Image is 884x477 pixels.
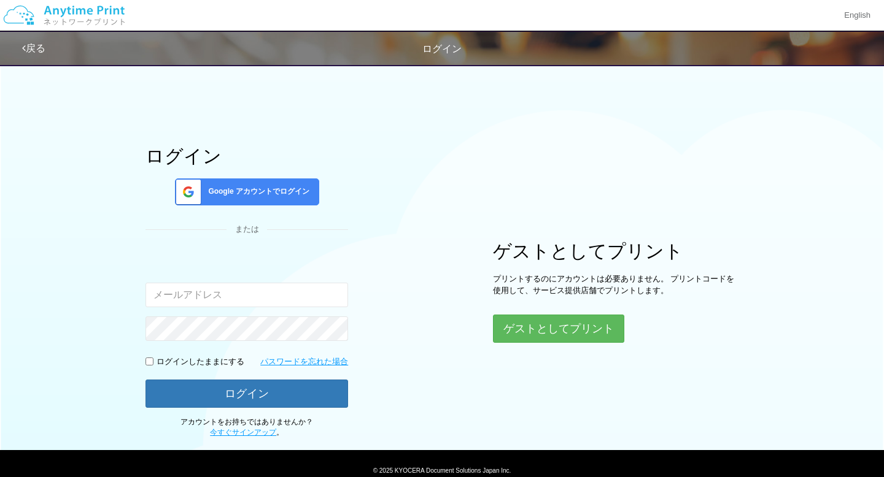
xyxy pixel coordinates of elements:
a: 今すぐサインアップ [210,428,276,437]
a: 戻る [22,43,45,53]
span: 。 [210,428,284,437]
p: アカウントをお持ちではありませんか？ [145,417,348,438]
p: プリントするのにアカウントは必要ありません。 プリントコードを使用して、サービス提供店舗でプリントします。 [493,273,739,296]
h1: ログイン [145,146,348,166]
input: メールアドレス [145,283,348,307]
h1: ゲストとしてプリント [493,241,739,261]
div: または [145,224,348,235]
span: © 2025 KYOCERA Document Solutions Japan Inc. [373,466,511,474]
span: Google アカウントでログイン [203,186,309,197]
button: ゲストとしてプリント [493,315,624,343]
p: ログインしたままにする [157,356,244,368]
a: パスワードを忘れた場合 [260,356,348,368]
span: ログイン [422,44,462,54]
button: ログイン [145,380,348,408]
